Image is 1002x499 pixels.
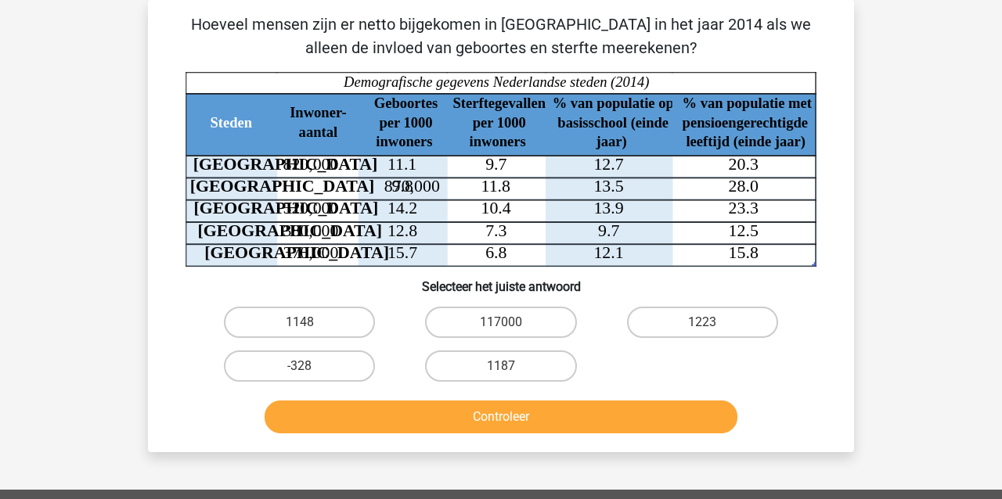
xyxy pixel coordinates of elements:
tspan: 9.7 [485,155,506,174]
tspan: Demografische gegevens Nederlandse steden (2014) [343,74,649,91]
tspan: 14.2 [387,199,417,217]
tspan: 9.7 [598,221,619,240]
tspan: 12.8 [387,221,417,240]
tspan: inwoners [376,133,432,149]
tspan: 380,000 [283,221,339,240]
tspan: % van populatie op [553,95,674,111]
tspan: 20.3 [729,155,759,174]
tspan: 7.3 [485,221,506,240]
tspan: [GEOGRAPHIC_DATA] [197,221,382,240]
tspan: 10.4 [481,199,511,217]
tspan: basisschool (einde [557,114,669,131]
tspan: jaar) [596,133,627,150]
tspan: 820,000 [283,155,339,174]
tspan: 12.5 [729,221,759,240]
tspan: pensioengerechtigde [683,114,808,131]
tspan: [GEOGRAPHIC_DATA] [193,155,378,174]
tspan: 15.8 [729,243,759,262]
tspan: per 1000 [379,114,432,131]
tspan: [GEOGRAPHIC_DATA] [204,243,389,262]
tspan: 12.1 [593,243,623,262]
tspan: Steden [211,114,253,131]
tspan: 23.3 [729,199,759,217]
tspan: 11.8 [481,177,510,196]
tspan: 11.1 [387,155,416,174]
label: 117000 [425,307,576,338]
tspan: aantal [299,124,337,140]
tspan: Sterftegevallen [453,95,546,111]
label: 1223 [627,307,778,338]
tspan: inwoners [470,133,526,149]
tspan: [GEOGRAPHIC_DATA] [190,177,375,196]
tspan: 15.7 [387,243,417,262]
tspan: Inwoner- [290,105,346,121]
label: -328 [224,350,375,382]
tspan: 870,000 [384,177,440,196]
tspan: [GEOGRAPHIC_DATA] [194,199,379,217]
tspan: Geboortes [374,95,438,111]
tspan: per 1000 [473,114,526,131]
label: 1187 [425,350,576,382]
tspan: % van populatie met [683,95,813,111]
tspan: leeftijd (einde jaar) [686,133,805,150]
p: Hoeveel mensen zijn er netto bijgekomen in [GEOGRAPHIC_DATA] in het jaar 2014 als we alleen de in... [173,13,829,59]
h6: Selecteer het juiste antwoord [173,267,829,294]
tspan: 520,000 [283,199,339,217]
tspan: 28.0 [729,177,759,196]
tspan: 9.8 [392,177,413,196]
tspan: 13.5 [593,177,623,196]
tspan: 12.7 [593,155,623,174]
tspan: 13.9 [593,199,623,217]
tspan: 370,000 [283,243,339,262]
label: 1148 [224,307,375,338]
button: Controleer [265,400,738,433]
tspan: 6.8 [485,243,506,262]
